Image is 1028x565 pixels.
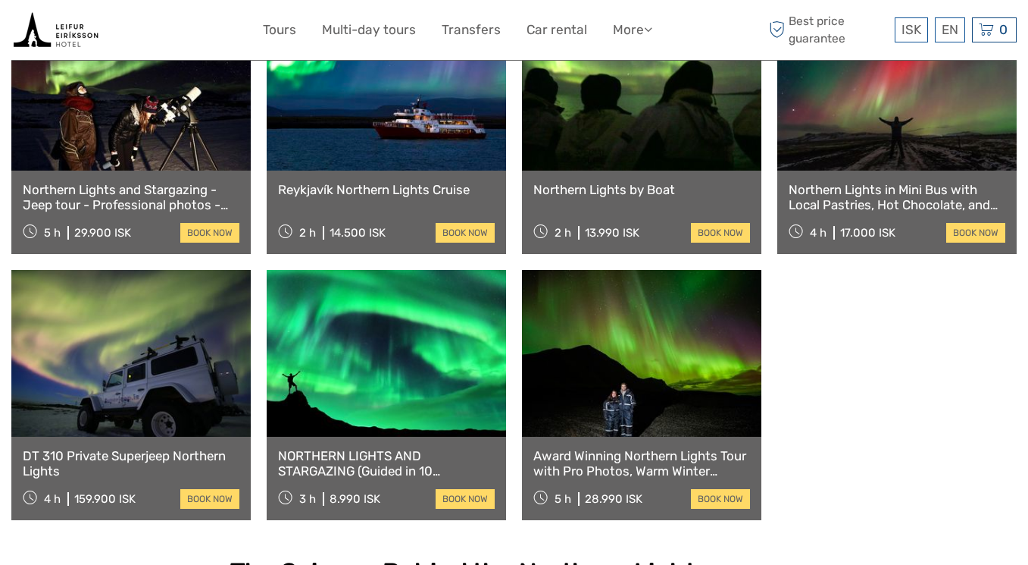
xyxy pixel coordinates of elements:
[555,492,571,506] span: 5 h
[533,182,750,197] a: Northern Lights by Boat
[555,226,571,240] span: 2 h
[299,226,316,240] span: 2 h
[23,448,239,479] a: DT 310 Private Superjeep Northern Lights
[765,13,891,46] span: Best price guarantee
[585,492,642,506] div: 28.990 ISK
[278,182,495,197] a: Reykjavík Northern Lights Cruise
[810,226,826,240] span: 4 h
[11,11,100,49] img: Book tours and activities with live availability from the tour operators in Iceland that we have ...
[436,489,495,509] a: book now
[23,182,239,213] a: Northern Lights and Stargazing - Jeep tour - Professional photos - Free re-run
[526,19,587,41] a: Car rental
[299,492,316,506] span: 3 h
[180,489,239,509] a: book now
[322,19,416,41] a: Multi-day tours
[44,226,61,240] span: 5 h
[613,19,652,41] a: More
[442,19,501,41] a: Transfers
[330,492,380,506] div: 8.990 ISK
[935,17,965,42] div: EN
[789,182,1005,213] a: Northern Lights in Mini Bus with Local Pastries, Hot Chocolate, and Photos
[74,226,131,240] div: 29.900 ISK
[21,27,171,39] p: We're away right now. Please check back later!
[278,448,495,479] a: NORTHERN LIGHTS AND STARGAZING (Guided in 10 languages)
[263,19,296,41] a: Tours
[533,448,750,479] a: Award Winning Northern Lights Tour with Pro Photos, Warm Winter Snowsuits, Outdoor Chairs and Tra...
[585,226,639,240] div: 13.990 ISK
[74,492,136,506] div: 159.900 ISK
[901,22,921,37] span: ISK
[174,24,192,42] button: Open LiveChat chat widget
[330,226,386,240] div: 14.500 ISK
[691,223,750,243] a: book now
[997,22,1010,37] span: 0
[691,489,750,509] a: book now
[180,223,239,243] a: book now
[946,223,1005,243] a: book now
[436,223,495,243] a: book now
[44,492,61,506] span: 4 h
[840,226,895,240] div: 17.000 ISK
